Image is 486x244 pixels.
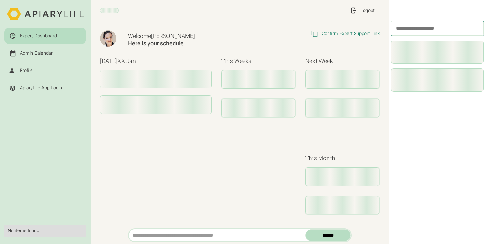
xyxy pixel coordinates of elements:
[360,8,375,14] div: Logout
[221,57,296,65] h3: This Weeks
[151,32,195,39] span: [PERSON_NAME]
[4,28,86,44] a: Expert Dashboard
[305,154,380,162] h3: This Month
[117,57,136,65] span: XX Jan
[20,50,53,56] div: Admin Calendar
[128,40,253,47] div: Here is your schedule
[4,63,86,79] a: Profile
[128,32,253,40] div: Welcome
[20,85,62,91] div: ApiaryLife App Login
[322,31,380,37] div: Confirm Expert Support Link
[305,57,380,65] h3: Next Week
[8,228,83,234] div: No items found.
[100,57,212,65] h3: [DATE]
[20,33,57,39] div: Expert Dashboard
[345,2,380,19] a: Logout
[20,68,33,74] div: Profile
[4,80,86,96] a: ApiaryLife App Login
[4,45,86,62] a: Admin Calendar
